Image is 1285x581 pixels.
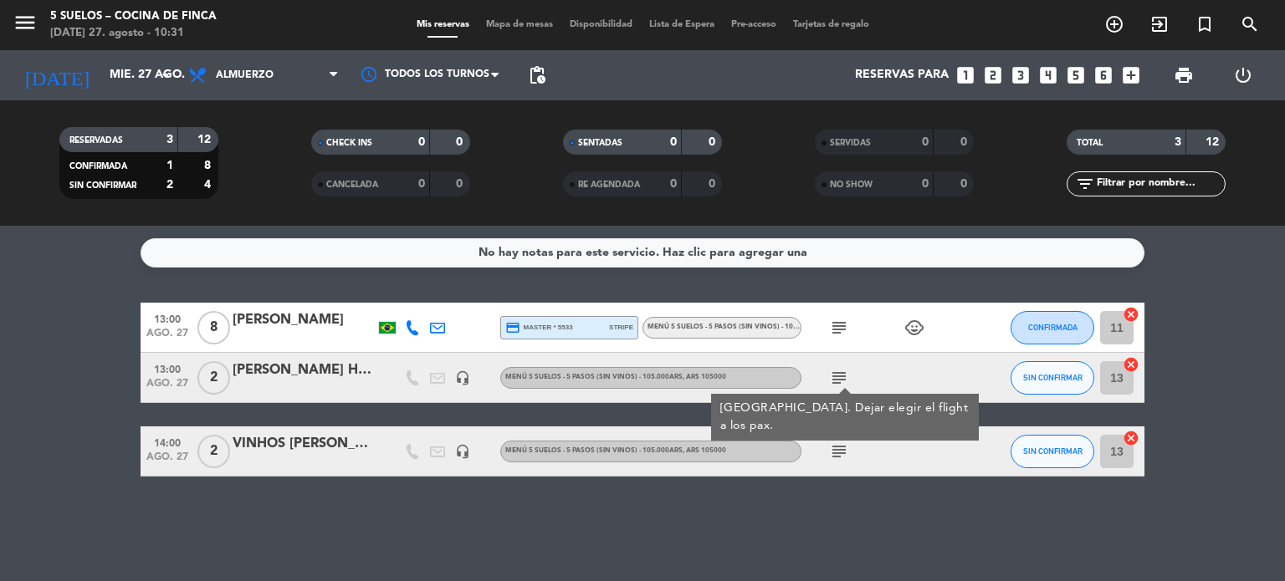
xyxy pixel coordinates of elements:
[1213,50,1272,100] div: LOG OUT
[1023,446,1083,456] span: SIN CONFIRMAR
[1206,136,1222,148] strong: 12
[829,368,849,388] i: subject
[1093,64,1114,86] i: looks_6
[922,178,929,190] strong: 0
[648,324,868,330] span: MENÚ 5 SUELOS - 5 PASOS (Sin vinos) - 105.000ARS
[505,320,573,335] span: master * 5533
[670,178,677,190] strong: 0
[709,178,719,190] strong: 0
[709,136,719,148] strong: 0
[166,179,173,191] strong: 2
[641,20,723,29] span: Lista de Espera
[1123,430,1139,446] i: cancel
[146,432,188,451] span: 14:00
[197,435,230,468] span: 2
[1195,14,1215,34] i: turned_in_not
[505,447,726,454] span: MENÚ 5 SUELOS - 5 PASOS (Sin vinos) - 105.000ARS
[166,134,173,145] strong: 3
[146,328,188,347] span: ago. 27
[69,181,136,190] span: SIN CONFIRMAR
[146,359,188,378] span: 13:00
[50,8,217,25] div: 5 SUELOS – COCINA DE FINCA
[1175,136,1181,148] strong: 3
[1011,311,1094,344] button: CONFIRMADA
[561,20,641,29] span: Disponibilidad
[1023,373,1083,382] span: SIN CONFIRMAR
[723,20,785,29] span: Pre-acceso
[683,447,726,454] span: , ARS 105000
[50,25,217,42] div: [DATE] 27. agosto - 10:31
[197,311,230,344] span: 8
[418,178,425,190] strong: 0
[1095,175,1225,193] input: Filtrar por nombre...
[456,178,466,190] strong: 0
[982,64,1004,86] i: looks_two
[13,57,101,94] i: [DATE]
[166,160,173,171] strong: 1
[478,20,561,29] span: Mapa de mesas
[960,136,970,148] strong: 0
[456,136,466,148] strong: 0
[233,359,375,381] div: [PERSON_NAME] HOTEL / [PERSON_NAME]
[146,308,188,328] span: 13:00
[1104,14,1124,34] i: add_circle_outline
[830,139,871,147] span: SERVIDAS
[922,136,929,148] strong: 0
[146,451,188,471] span: ago. 27
[204,179,214,191] strong: 4
[1233,65,1253,85] i: power_settings_new
[1010,64,1032,86] i: looks_3
[609,322,633,333] span: stripe
[670,136,677,148] strong: 0
[1240,14,1260,34] i: search
[578,181,640,189] span: RE AGENDADA
[197,134,214,145] strong: 12
[418,136,425,148] strong: 0
[13,10,38,35] i: menu
[855,69,949,82] span: Reservas para
[1075,174,1095,194] i: filter_list
[1123,306,1139,323] i: cancel
[156,65,176,85] i: arrow_drop_down
[455,444,470,459] i: headset_mic
[578,139,622,147] span: SENTADAS
[955,64,976,86] i: looks_one
[683,374,726,380] span: , ARS 105000
[830,181,873,189] span: NO SHOW
[505,320,520,335] i: credit_card
[1149,14,1170,34] i: exit_to_app
[829,318,849,338] i: subject
[505,374,726,380] span: MENÚ 5 SUELOS - 5 PASOS (Sin vinos) - 105.000ARS
[197,361,230,395] span: 2
[720,400,970,435] div: [GEOGRAPHIC_DATA]. Dejar elegir el flight a los pax.
[904,318,924,338] i: child_care
[13,10,38,41] button: menu
[1120,64,1142,86] i: add_box
[1065,64,1087,86] i: looks_5
[204,160,214,171] strong: 8
[326,139,372,147] span: CHECK INS
[527,65,547,85] span: pending_actions
[326,181,378,189] span: CANCELADA
[1011,435,1094,468] button: SIN CONFIRMAR
[69,136,123,145] span: RESERVADAS
[960,178,970,190] strong: 0
[1077,139,1103,147] span: TOTAL
[216,69,274,81] span: Almuerzo
[146,378,188,397] span: ago. 27
[479,243,807,262] div: No hay notas para este servicio. Haz clic para agregar una
[785,20,878,29] span: Tarjetas de regalo
[1028,323,1078,332] span: CONFIRMADA
[829,441,849,461] i: subject
[1037,64,1059,86] i: looks_4
[455,370,470,385] i: headset_mic
[233,433,375,455] div: VINHOS [PERSON_NAME] / [PERSON_NAME]
[1011,361,1094,395] button: SIN CONFIRMAR
[1123,356,1139,373] i: cancel
[69,162,127,171] span: CONFIRMADA
[408,20,478,29] span: Mis reservas
[233,309,375,331] div: [PERSON_NAME]
[1174,65,1194,85] span: print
